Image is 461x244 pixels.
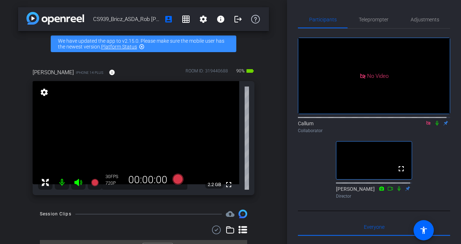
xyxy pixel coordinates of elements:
[139,44,145,50] mat-icon: highlight_off
[224,180,233,189] mat-icon: fullscreen
[216,15,225,24] mat-icon: info
[246,67,254,75] mat-icon: battery_std
[40,210,71,218] div: Session Clips
[226,210,234,218] mat-icon: cloud_upload
[234,15,242,24] mat-icon: logout
[101,44,137,50] a: Platform Status
[186,68,228,78] div: ROOM ID: 319440688
[367,72,389,79] span: No Video
[298,127,450,134] div: Collaborator
[39,88,49,97] mat-icon: settings
[359,17,389,22] span: Teleprompter
[109,69,115,76] mat-icon: info
[419,226,428,235] mat-icon: accessibility
[26,12,84,25] img: app-logo
[397,164,406,173] mat-icon: fullscreen
[199,15,208,24] mat-icon: settings
[336,193,412,199] div: Director
[76,70,103,75] span: iPhone 14 Plus
[51,35,236,52] div: We have updated the app to v2.15.0. Please make sure the mobile user has the newest version.
[336,185,412,199] div: [PERSON_NAME]
[124,174,172,186] div: 00:00:00
[226,210,234,218] span: Destinations for your clips
[105,180,124,186] div: 720P
[309,17,337,22] span: Participants
[298,120,450,134] div: Callum
[238,210,247,218] img: Session clips
[205,180,224,189] span: 2.2 GB
[93,12,160,26] span: CS939_Bricz_ASDA_Rob [PERSON_NAME]
[33,68,74,76] span: [PERSON_NAME]
[111,174,118,179] span: FPS
[364,224,385,230] span: Everyone
[182,15,190,24] mat-icon: grid_on
[105,174,124,180] div: 30
[235,65,246,77] span: 90%
[411,17,439,22] span: Adjustments
[164,15,173,24] mat-icon: account_box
